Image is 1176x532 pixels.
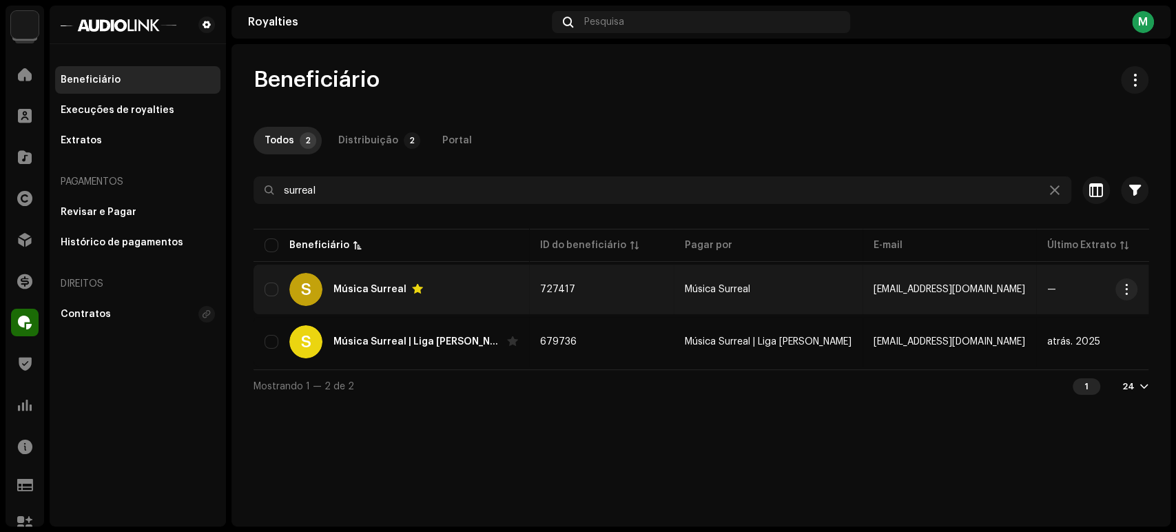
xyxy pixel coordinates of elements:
[265,136,294,145] font: Todos
[333,337,502,347] div: Música Surreal | Liga de Guerra
[540,337,577,347] font: 679736
[55,198,220,226] re-m-nav-item: Revisar e Pagar
[540,285,575,294] font: 727417
[874,285,1025,294] span: smsurrealmusic@gmail.com
[305,136,311,145] font: 2
[301,281,311,298] font: S
[685,337,852,347] span: Música Surreal | Liga de Guerra
[301,334,311,350] font: S
[338,136,398,145] font: Distribuição
[61,75,121,85] font: Beneficiário
[61,17,176,33] img: 1601779f-85bc-4fc7-87b8-abcd1ae7544a
[55,300,220,328] re-m-nav-item: Contratos
[874,337,1025,347] font: [EMAIL_ADDRESS][DOMAIN_NAME]
[685,337,852,347] font: Música Surreal | Liga [PERSON_NAME]
[442,136,472,145] font: Portal
[61,105,174,116] div: Execuções de royalties
[55,165,220,198] re-a-nav-header: Pagamentos
[1047,337,1100,347] font: atrás. 2025
[254,176,1071,204] input: Pesquisa
[61,309,111,320] div: Contratos
[1122,382,1135,391] font: 24
[61,237,183,248] div: Histórico de pagamentos
[540,238,626,252] div: ID do beneficiário
[248,17,546,28] div: Royalties
[254,66,380,94] span: Beneficiário
[254,382,354,391] span: Mostrando 1 — 2 de 2
[1138,17,1148,28] font: M
[61,279,103,289] font: Direitos
[584,17,624,28] span: Pesquisa
[1047,285,1056,294] font: —
[61,74,121,85] div: Beneficiário
[55,267,220,300] re-a-nav-header: Direitos
[11,11,39,39] img: 730b9dfe-18b5-4111-b483-f30b0c182d82
[61,238,183,247] font: Histórico de pagamentos
[289,241,349,250] font: Beneficiário
[55,66,220,94] re-m-nav-item: Beneficiário
[333,337,514,347] font: Música Surreal | Liga [PERSON_NAME]
[874,285,1025,294] font: [EMAIL_ADDRESS][DOMAIN_NAME]
[1047,238,1116,252] div: Último Extrato
[409,136,415,145] font: 2
[55,229,220,256] re-m-nav-item: Histórico de pagamentos
[333,285,406,294] font: Música Surreal
[61,135,102,146] div: Extratos
[685,285,750,294] font: Música Surreal
[874,337,1025,347] span: smsurrealmusic@gmail.com
[61,207,136,218] div: Revisar e Pagar
[1084,382,1089,391] font: 1
[55,96,220,124] re-m-nav-item: Execuções de royalties
[55,127,220,154] re-m-nav-item: Extratos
